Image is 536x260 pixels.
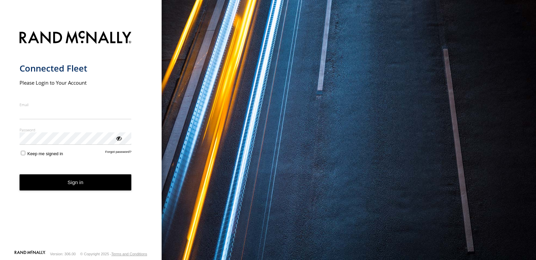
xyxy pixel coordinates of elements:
input: Keep me signed in [21,151,25,155]
span: Keep me signed in [27,151,63,156]
h2: Please Login to Your Account [20,79,132,86]
div: © Copyright 2025 - [80,252,147,256]
a: Terms and Conditions [111,252,147,256]
div: Version: 306.00 [50,252,76,256]
h1: Connected Fleet [20,63,132,74]
label: Password [20,127,132,132]
img: Rand McNally [20,30,132,47]
a: Forgot password? [105,150,132,156]
a: Visit our Website [14,251,45,257]
label: Email [20,102,132,107]
div: ViewPassword [115,135,122,141]
button: Sign in [20,174,132,191]
form: main [20,27,142,250]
